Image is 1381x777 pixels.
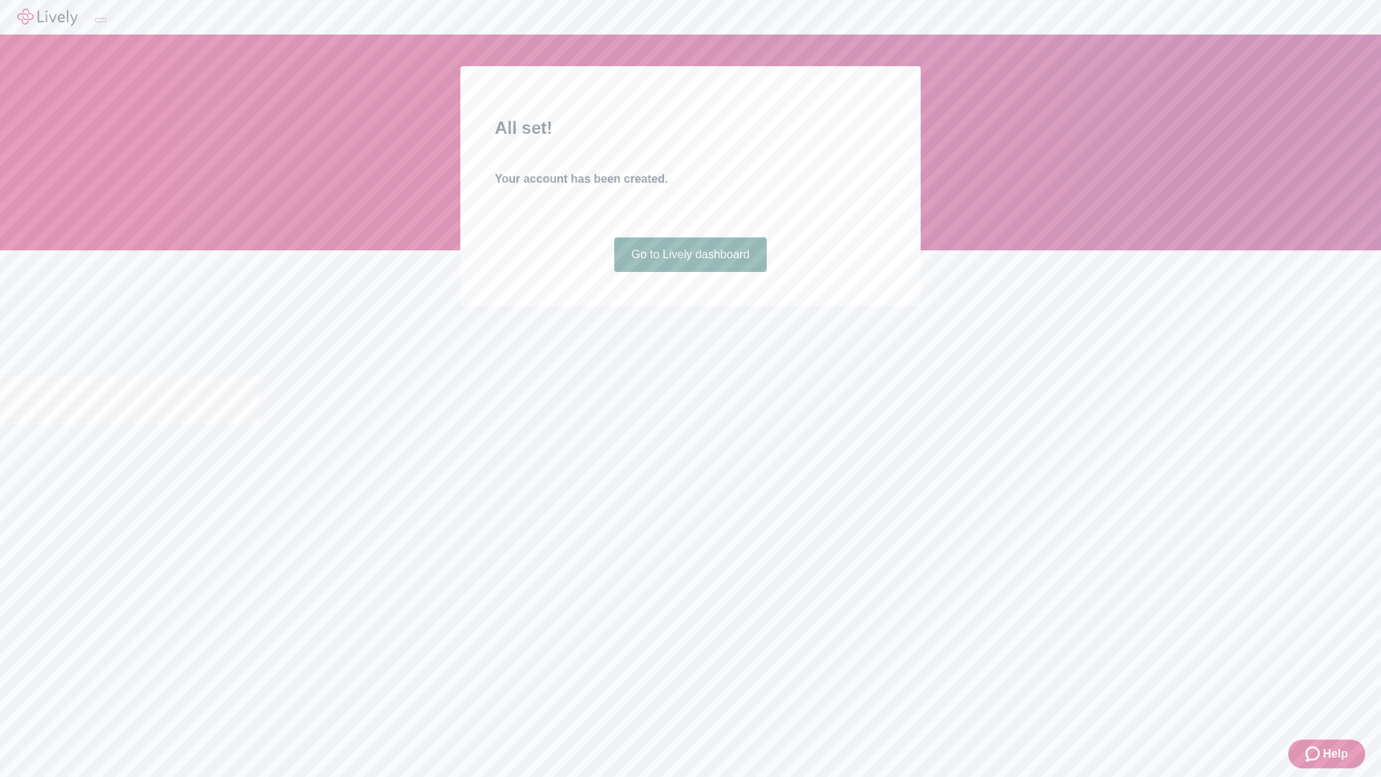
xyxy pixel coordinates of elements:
[1323,745,1348,763] span: Help
[17,9,78,26] img: Lively
[495,115,886,141] h2: All set!
[495,171,886,188] h4: Your account has been created.
[1305,745,1323,763] svg: Zendesk support icon
[95,18,106,22] button: Log out
[614,237,767,272] a: Go to Lively dashboard
[1288,740,1365,768] button: Zendesk support iconHelp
